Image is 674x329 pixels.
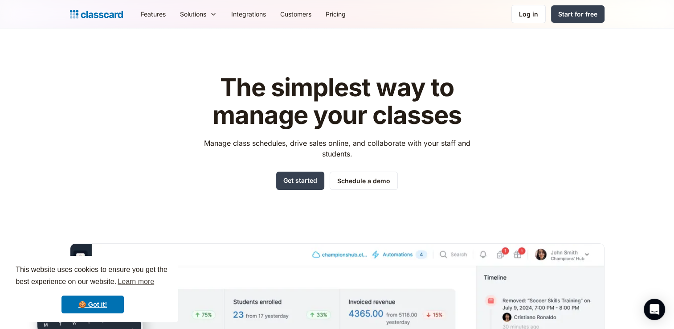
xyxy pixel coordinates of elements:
[70,8,123,21] a: home
[7,256,178,322] div: cookieconsent
[511,5,546,23] a: Log in
[224,4,273,24] a: Integrations
[116,275,155,288] a: learn more about cookies
[16,264,170,288] span: This website uses cookies to ensure you get the best experience on our website.
[319,4,353,24] a: Pricing
[276,172,324,190] a: Get started
[273,4,319,24] a: Customers
[196,74,478,129] h1: The simplest way to manage your classes
[551,5,605,23] a: Start for free
[173,4,224,24] div: Solutions
[180,9,206,19] div: Solutions
[61,296,124,313] a: dismiss cookie message
[644,299,665,320] div: Open Intercom Messenger
[196,138,478,159] p: Manage class schedules, drive sales online, and collaborate with your staff and students.
[558,9,597,19] div: Start for free
[134,4,173,24] a: Features
[330,172,398,190] a: Schedule a demo
[519,9,538,19] div: Log in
